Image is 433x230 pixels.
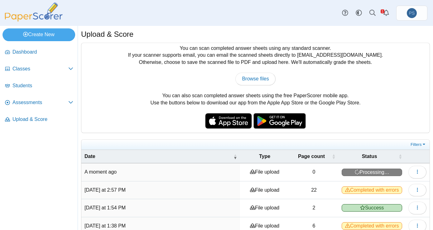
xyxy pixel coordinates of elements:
span: Page count : Activate to sort [332,153,335,160]
span: Patrick Stephens [409,11,415,15]
span: Date : Activate to remove sorting [233,153,237,160]
div: You can scan completed answer sheets using any standard scanner. If your scanner supports email, ... [81,43,430,133]
img: apple-store-badge.svg [205,113,252,129]
a: Alerts [379,6,393,20]
span: Assessments [12,99,68,106]
a: Classes [2,62,76,77]
span: Students [12,82,73,89]
img: google-play-badge.png [253,113,306,129]
span: Browse files [242,76,269,81]
a: Browse files [235,73,275,85]
a: PaperScorer [2,17,65,22]
a: Assessments [2,95,76,110]
span: Dashboard [12,49,73,55]
a: Students [2,79,76,93]
a: Upload & Score [2,112,76,127]
time: Sep 19, 2025 at 2:57 PM [84,187,126,193]
a: Patrick Stephens [396,6,427,21]
span: Type [243,153,286,160]
span: Upload & Score [12,116,73,123]
img: PaperScorer [2,2,65,22]
a: Create New [2,28,75,41]
span: Processing… [342,169,402,176]
time: Sep 16, 2025 at 1:38 PM [84,223,126,228]
span: Status [342,153,397,160]
td: 2 [289,199,339,217]
h1: Upload & Score [81,29,133,40]
span: Completed with errors [342,186,402,194]
a: Dashboard [2,45,76,60]
span: Patrick Stephens [407,8,417,18]
span: Classes [12,65,68,72]
span: Completed with errors [342,222,402,230]
td: File upload [240,181,289,199]
time: Sep 16, 2025 at 1:54 PM [84,205,126,210]
td: 22 [289,181,339,199]
span: Page count [292,153,331,160]
td: File upload [240,163,289,181]
span: Status : Activate to sort [398,153,402,160]
td: File upload [240,199,289,217]
time: Sep 21, 2025 at 2:11 PM [84,169,117,175]
span: Date [84,153,232,160]
a: Filters [409,141,428,148]
span: Success [342,204,402,212]
td: 0 [289,163,339,181]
